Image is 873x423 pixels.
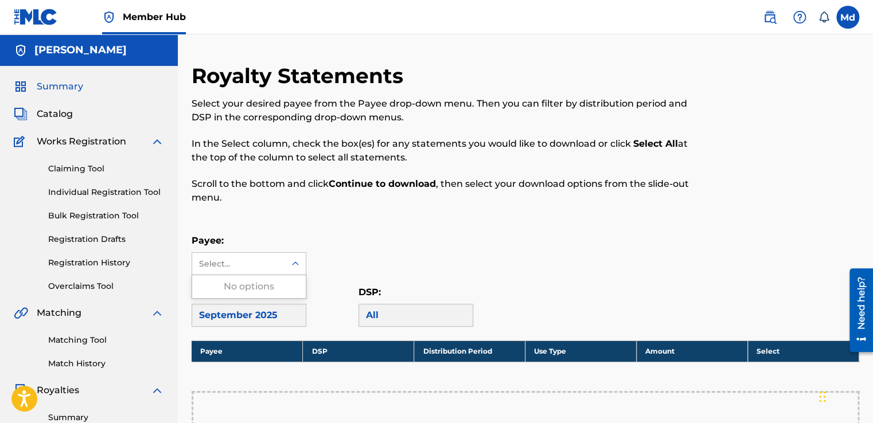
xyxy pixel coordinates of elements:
[818,11,829,23] div: Notifications
[37,135,126,148] span: Works Registration
[14,107,73,121] a: CatalogCatalog
[14,306,28,320] img: Matching
[816,368,873,423] iframe: Chat Widget
[48,358,164,370] a: Match History
[192,97,706,124] p: Select your desired payee from the Payee drop-down menu. Then you can filter by distribution peri...
[763,10,777,24] img: search
[37,107,73,121] span: Catalog
[37,306,81,320] span: Matching
[819,379,826,414] div: Arrastrar
[14,107,28,121] img: Catalog
[329,178,436,189] strong: Continue to download
[37,383,79,397] span: Royalties
[14,9,58,25] img: MLC Logo
[34,44,127,57] h5: maximiliano
[788,6,811,29] div: Help
[14,80,28,93] img: Summary
[48,210,164,222] a: Bulk Registration Tool
[102,10,116,24] img: Top Rightsholder
[358,287,381,297] label: DSP:
[48,280,164,292] a: Overclaims Tool
[48,233,164,245] a: Registration Drafts
[48,334,164,346] a: Matching Tool
[841,264,873,357] iframe: Resource Center
[303,340,414,362] th: DSP
[192,340,303,362] th: Payee
[48,257,164,269] a: Registration History
[637,340,748,362] th: Amount
[758,6,781,29] a: Public Search
[150,135,164,148] img: expand
[14,383,28,397] img: Royalties
[748,340,859,362] th: Select
[816,368,873,423] div: Widget de chat
[199,258,277,270] div: Select...
[793,10,806,24] img: help
[14,44,28,57] img: Accounts
[48,163,164,175] a: Claiming Tool
[414,340,525,362] th: Distribution Period
[192,177,706,205] p: Scroll to the bottom and click , then select your download options from the slide-out menu.
[150,383,164,397] img: expand
[48,186,164,198] a: Individual Registration Tool
[836,6,859,29] div: User Menu
[123,10,186,23] span: Member Hub
[14,80,83,93] a: SummarySummary
[192,235,224,246] label: Payee:
[14,135,29,148] img: Works Registration
[192,137,706,164] p: In the Select column, check the box(es) for any statements you would like to download or click at...
[192,63,409,89] h2: Royalty Statements
[37,80,83,93] span: Summary
[192,275,306,298] div: No options
[633,138,678,149] strong: Select All
[525,340,637,362] th: Use Type
[150,306,164,320] img: expand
